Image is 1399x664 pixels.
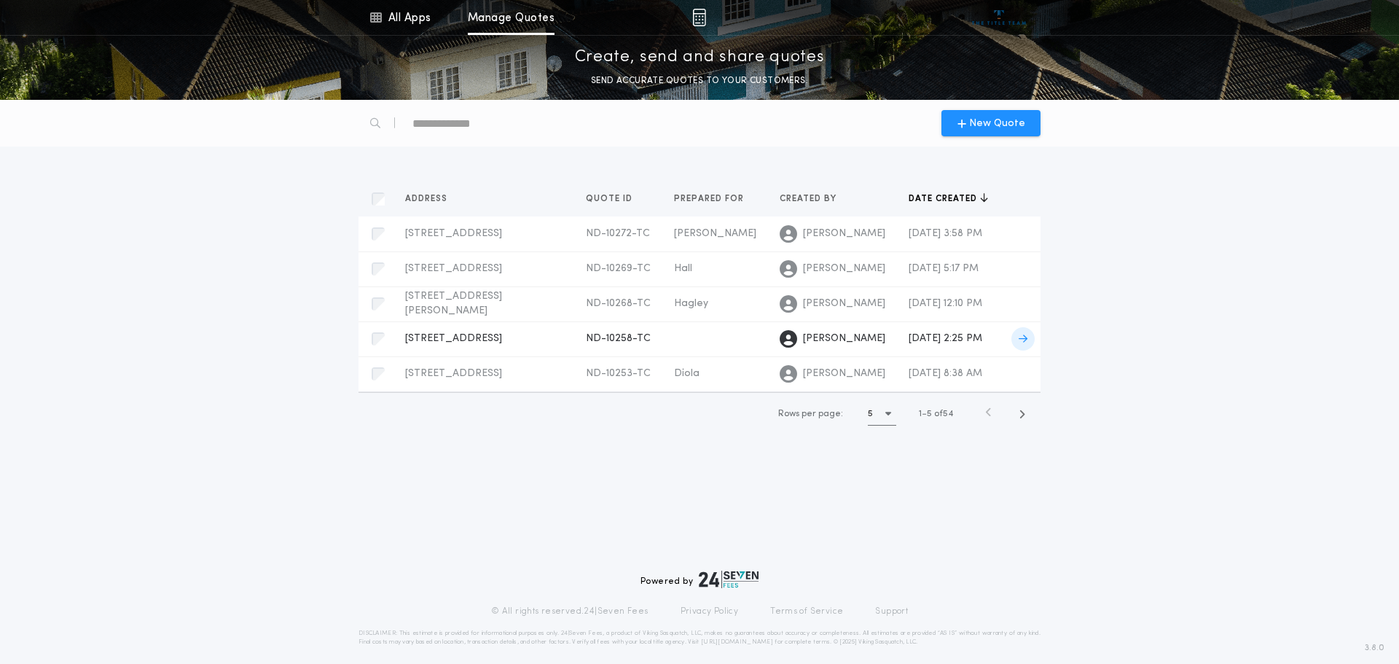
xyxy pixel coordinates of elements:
[674,193,747,205] span: Prepared for
[868,407,873,421] h1: 5
[969,116,1025,131] span: New Quote
[591,74,808,88] p: SEND ACCURATE QUOTES TO YOUR CUSTOMERS.
[674,368,699,379] span: Diola
[405,228,502,239] span: [STREET_ADDRESS]
[405,193,450,205] span: Address
[358,629,1041,647] p: DISCLAIMER: This estimate is provided for informational purposes only. 24|Seven Fees, a product o...
[405,368,502,379] span: [STREET_ADDRESS]
[868,402,896,426] button: 5
[803,367,885,381] span: [PERSON_NAME]
[803,262,885,276] span: [PERSON_NAME]
[780,192,847,206] button: Created by
[909,333,982,344] span: [DATE] 2:25 PM
[586,193,635,205] span: Quote ID
[803,297,885,311] span: [PERSON_NAME]
[803,332,885,346] span: [PERSON_NAME]
[674,263,692,274] span: Hall
[405,291,502,316] span: [STREET_ADDRESS][PERSON_NAME]
[701,639,773,645] a: [URL][DOMAIN_NAME]
[640,571,759,588] div: Powered by
[674,228,756,239] span: [PERSON_NAME]
[1365,641,1384,655] span: 3.8.0
[674,298,708,309] span: Hagley
[586,192,643,206] button: Quote ID
[770,606,843,617] a: Terms of Service
[586,333,651,344] span: ND-10258-TC
[941,110,1041,136] button: New Quote
[692,9,706,26] img: img
[681,606,739,617] a: Privacy Policy
[909,298,982,309] span: [DATE] 12:10 PM
[699,571,759,588] img: logo
[586,263,651,274] span: ND-10269-TC
[927,410,932,418] span: 5
[586,368,651,379] span: ND-10253-TC
[909,263,979,274] span: [DATE] 5:17 PM
[909,228,982,239] span: [DATE] 3:58 PM
[934,407,953,421] span: of 54
[405,333,502,344] span: [STREET_ADDRESS]
[405,192,458,206] button: Address
[405,263,502,274] span: [STREET_ADDRESS]
[586,298,651,309] span: ND-10268-TC
[909,193,980,205] span: Date created
[875,606,908,617] a: Support
[909,368,982,379] span: [DATE] 8:38 AM
[780,193,839,205] span: Created by
[919,410,922,418] span: 1
[909,192,988,206] button: Date created
[803,227,885,241] span: [PERSON_NAME]
[586,228,650,239] span: ND-10272-TC
[778,410,843,418] span: Rows per page:
[972,10,1027,25] img: vs-icon
[491,606,648,617] p: © All rights reserved. 24|Seven Fees
[575,46,825,69] p: Create, send and share quotes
